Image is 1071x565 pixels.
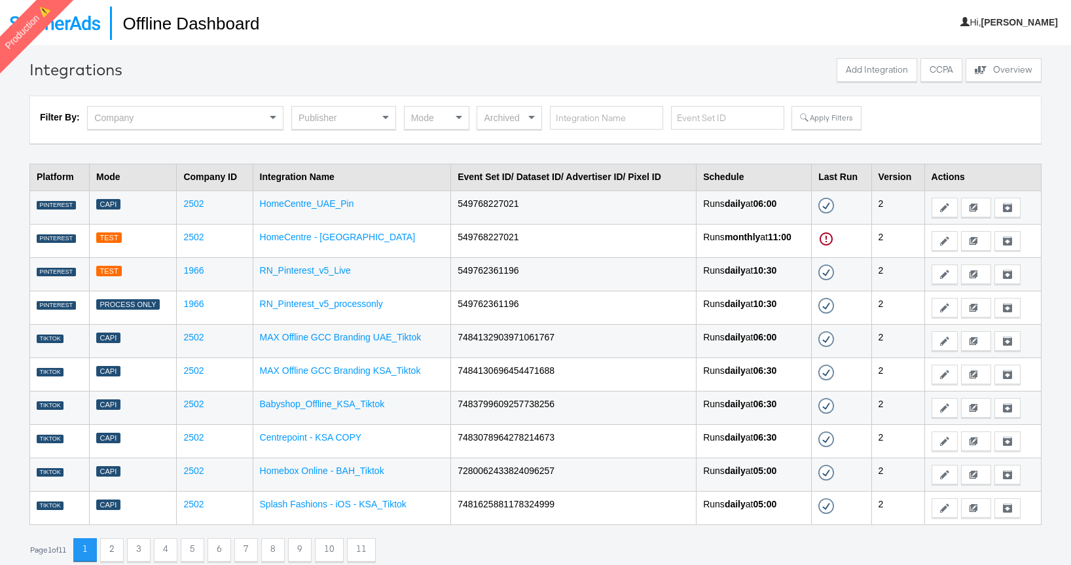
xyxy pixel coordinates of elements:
strong: daily [725,399,746,409]
div: PINTEREST [37,201,76,210]
td: 2 [871,458,924,491]
div: Capi [96,199,120,210]
div: Capi [96,399,120,410]
button: 10 [315,538,344,562]
td: 2 [871,224,924,257]
a: 2502 [183,465,204,476]
td: 549762361196 [451,291,697,324]
div: Page 1 of 11 [29,545,67,555]
div: Capi [96,333,120,344]
div: Integrations [29,58,122,81]
strong: daily [725,465,746,476]
td: Runs at [697,191,812,224]
td: Runs at [697,324,812,357]
td: 2 [871,257,924,291]
td: 2 [871,491,924,524]
a: 2502 [183,399,204,409]
h1: Offline Dashboard [110,7,259,40]
td: 2 [871,324,924,357]
button: Apply Filters [791,106,861,130]
strong: 10:30 [753,265,776,276]
a: Splash Fashions - iOS - KSA_Tiktok [260,499,407,509]
strong: daily [725,198,746,209]
td: 549768227021 [451,224,697,257]
button: 6 [208,538,231,562]
a: RN_Pinterest_v5_processonly [260,299,383,309]
div: Mode [405,107,469,129]
td: 7484132903971061767 [451,324,697,357]
div: Process Only [96,299,160,310]
button: 11 [347,538,376,562]
td: 2 [871,391,924,424]
b: [PERSON_NAME] [981,17,1058,27]
th: Platform [30,164,90,191]
div: Capi [96,433,120,444]
div: Capi [96,500,120,511]
button: 5 [181,538,204,562]
td: 2 [871,357,924,391]
strong: 06:30 [753,432,776,443]
td: 7481625881178324999 [451,491,697,524]
strong: 06:00 [753,198,776,209]
td: Runs at [697,391,812,424]
th: Last Run [812,164,871,191]
div: TIKTOK [37,401,64,410]
td: 2 [871,291,924,324]
div: Company [88,107,283,129]
strong: 05:00 [753,465,776,476]
input: Integration Name [550,106,663,130]
a: 2502 [183,232,204,242]
div: TIKTOK [37,501,64,511]
a: 2502 [183,332,204,342]
a: 2502 [183,198,204,209]
a: RN_Pinterest_v5_Live [260,265,351,276]
div: TIKTOK [37,468,64,477]
th: Schedule [697,164,812,191]
a: MAX Offline GCC Branding UAE_Tiktok [260,332,422,342]
strong: daily [725,499,746,509]
a: 1966 [183,299,204,309]
strong: 06:30 [753,365,776,376]
th: Company ID [177,164,253,191]
button: 8 [261,538,285,562]
th: Version [871,164,924,191]
a: Overview [966,58,1042,85]
a: HomeCentre_UAE_Pin [260,198,354,209]
button: 9 [288,538,312,562]
strong: 11:00 [768,232,791,242]
td: 549768227021 [451,191,697,224]
div: TIKTOK [37,368,64,377]
td: 7484130696454471688 [451,357,697,391]
strong: monthly [725,232,760,242]
strong: 10:30 [753,299,776,309]
td: Runs at [697,257,812,291]
td: 2 [871,191,924,224]
td: 7483078964278214673 [451,424,697,458]
a: MAX Offline GCC Branding KSA_Tiktok [260,365,421,376]
a: Add Integration [837,58,917,85]
td: Runs at [697,357,812,391]
strong: Filter By: [40,112,80,122]
td: 7483799609257738256 [451,391,697,424]
a: 1966 [183,265,204,276]
a: Centrepoint - KSA COPY [260,432,362,443]
td: Runs at [697,458,812,491]
a: 2502 [183,499,204,509]
div: PINTEREST [37,234,76,244]
strong: 06:00 [753,332,776,342]
button: 7 [234,538,258,562]
button: 4 [154,538,177,562]
div: PINTEREST [37,268,76,277]
div: TIKTOK [37,435,64,444]
strong: daily [725,432,746,443]
td: 7280062433824096257 [451,458,697,491]
th: Integration Name [253,164,451,191]
th: Mode [90,164,177,191]
button: 2 [100,538,124,562]
button: Overview [966,58,1042,82]
a: CCPA [920,58,962,85]
th: Event Set ID/ Dataset ID/ Advertiser ID/ Pixel ID [451,164,697,191]
strong: daily [725,332,746,342]
td: 549762361196 [451,257,697,291]
div: TIKTOK [37,335,64,344]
